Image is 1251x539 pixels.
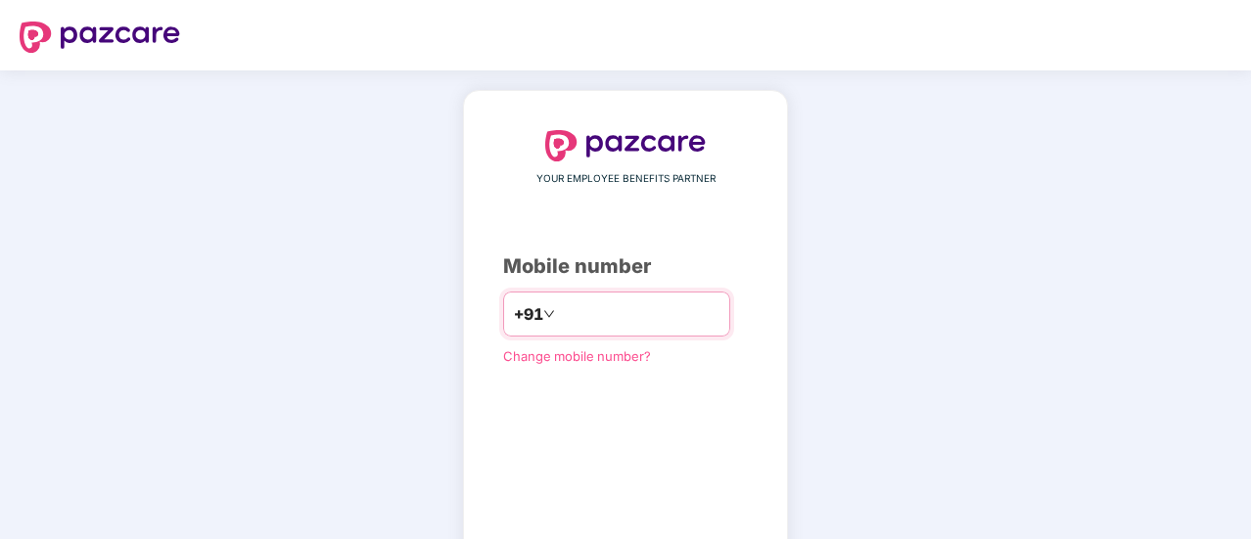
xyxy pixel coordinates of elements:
span: down [543,308,555,320]
img: logo [545,130,706,161]
img: logo [20,22,180,53]
span: YOUR EMPLOYEE BENEFITS PARTNER [536,171,716,187]
span: +91 [514,302,543,327]
a: Change mobile number? [503,348,651,364]
div: Mobile number [503,251,748,282]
